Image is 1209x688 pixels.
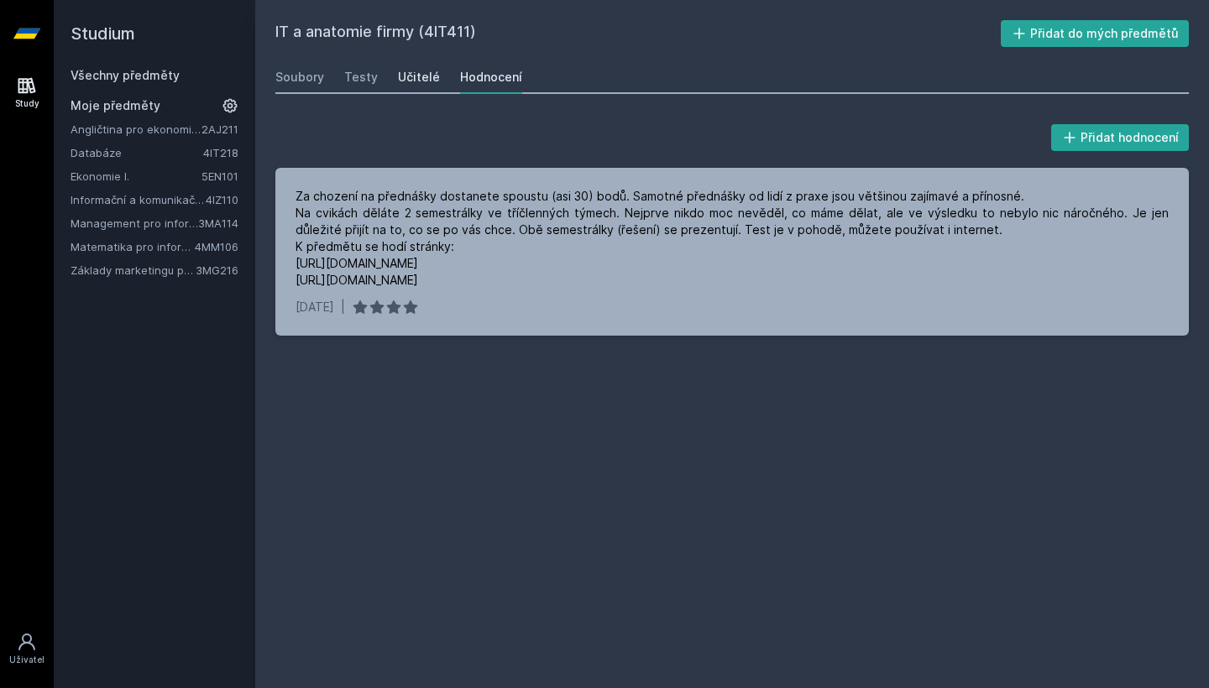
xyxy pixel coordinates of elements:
[71,215,198,232] a: Management pro informatiky a statistiky
[196,263,238,277] a: 3MG216
[1051,124,1190,151] button: Přidat hodnocení
[195,240,238,253] a: 4MM106
[296,299,334,315] div: [DATE]
[206,193,238,206] a: 4IZ110
[71,238,195,255] a: Matematika pro informatiky
[460,60,522,94] a: Hodnocení
[1001,20,1190,47] button: Přidat do mých předmětů
[15,97,39,110] div: Study
[460,69,522,86] div: Hodnocení
[398,69,440,86] div: Učitelé
[71,191,206,208] a: Informační a komunikační technologie
[203,146,238,159] a: 4IT218
[398,60,440,94] a: Učitelé
[71,68,180,82] a: Všechny předměty
[71,97,160,114] span: Moje předměty
[3,67,50,118] a: Study
[344,69,378,86] div: Testy
[275,60,324,94] a: Soubory
[275,69,324,86] div: Soubory
[71,144,203,161] a: Databáze
[198,216,238,230] a: 3MA114
[201,169,238,183] a: 5EN101
[9,654,44,666] div: Uživatel
[71,121,201,138] a: Angličtina pro ekonomická studia 1 (B2/C1)
[71,168,201,185] a: Ekonomie I.
[344,60,378,94] a: Testy
[71,262,196,279] a: Základy marketingu pro informatiky a statistiky
[201,122,238,136] a: 2AJ211
[296,188,1169,289] div: Za chození na přednášky dostanete spoustu (asi 30) bodů. Samotné přednášky od lidí z praxe jsou v...
[3,623,50,675] a: Uživatel
[275,20,1001,47] h2: IT a anatomie firmy (4IT411)
[341,299,345,315] div: |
